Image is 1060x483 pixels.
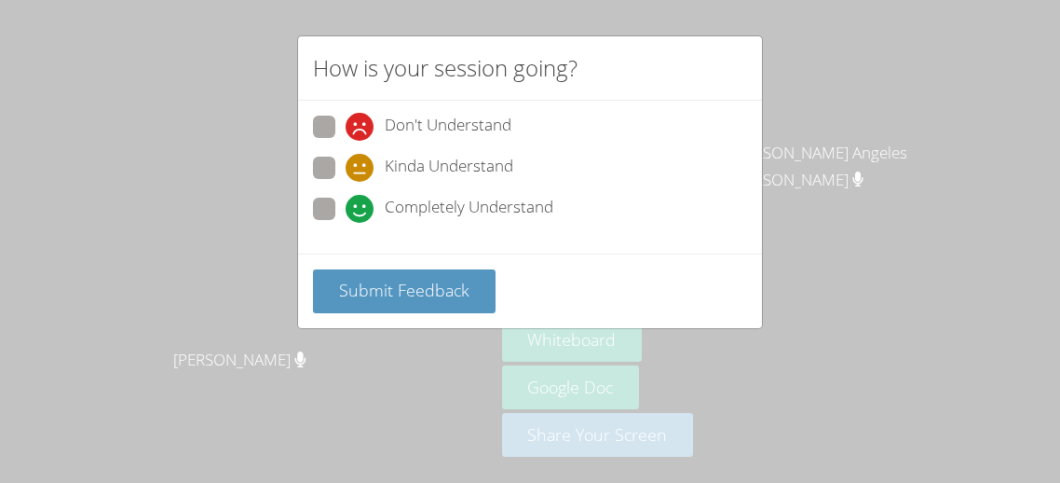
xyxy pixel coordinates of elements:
[313,51,578,85] h2: How is your session going?
[385,195,553,223] span: Completely Understand
[385,113,511,141] span: Don't Understand
[313,269,496,313] button: Submit Feedback
[339,279,469,301] span: Submit Feedback
[385,154,513,182] span: Kinda Understand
